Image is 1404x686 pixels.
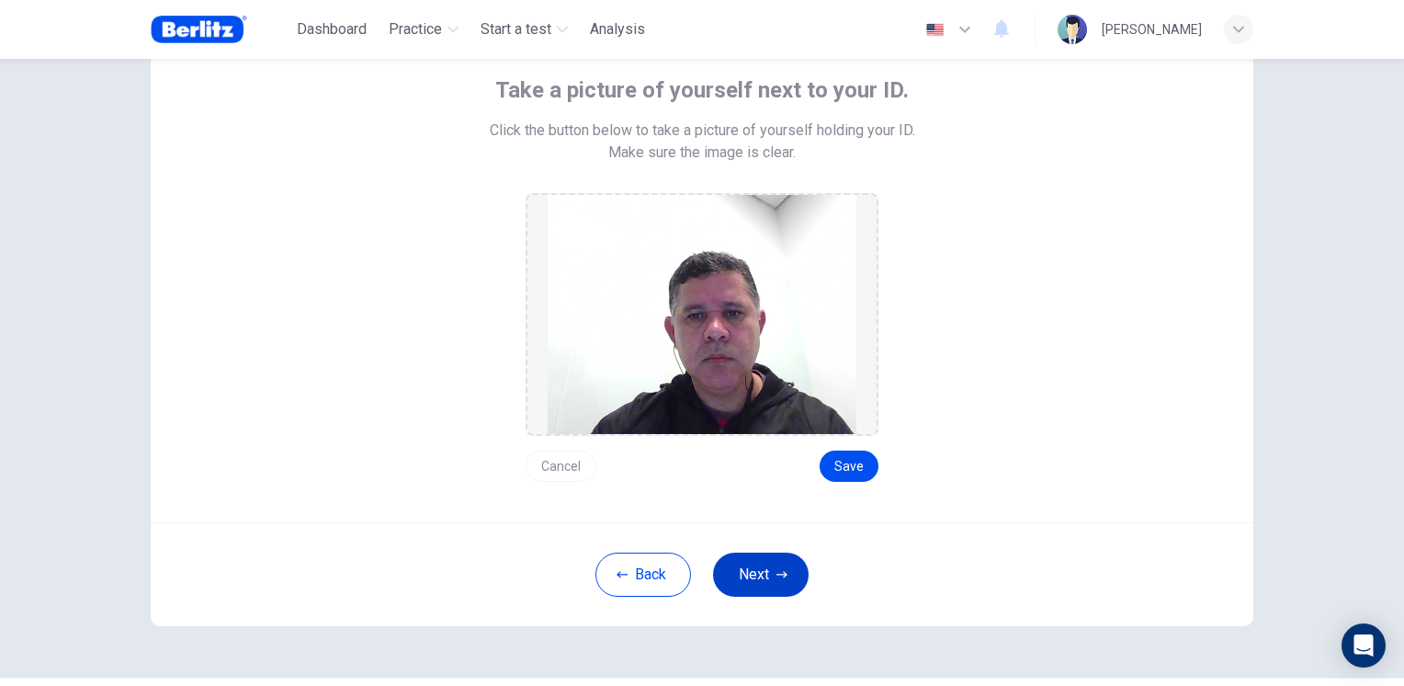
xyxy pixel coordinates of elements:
div: [PERSON_NAME] [1102,18,1202,40]
button: Analysis [583,13,652,46]
button: Next [713,553,809,597]
button: Dashboard [289,13,374,46]
span: Dashboard [297,18,367,40]
button: Back [595,553,691,597]
img: en [923,23,946,37]
button: Start a test [473,13,575,46]
span: Click the button below to take a picture of yourself holding your ID. [490,120,915,142]
img: Berlitz Brasil logo [151,11,247,48]
span: Practice [389,18,442,40]
span: Take a picture of yourself next to your ID. [495,75,909,105]
img: Profile picture [1058,15,1087,44]
button: Save [820,451,878,482]
button: Practice [381,13,466,46]
span: Start a test [481,18,551,40]
div: Open Intercom Messenger [1342,623,1386,668]
a: Berlitz Brasil logo [151,11,289,48]
img: preview screemshot [548,195,856,434]
div: You need a license to access this content [583,13,652,46]
button: Cancel [526,451,596,482]
span: Analysis [590,18,645,40]
span: Make sure the image is clear. [608,142,796,164]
